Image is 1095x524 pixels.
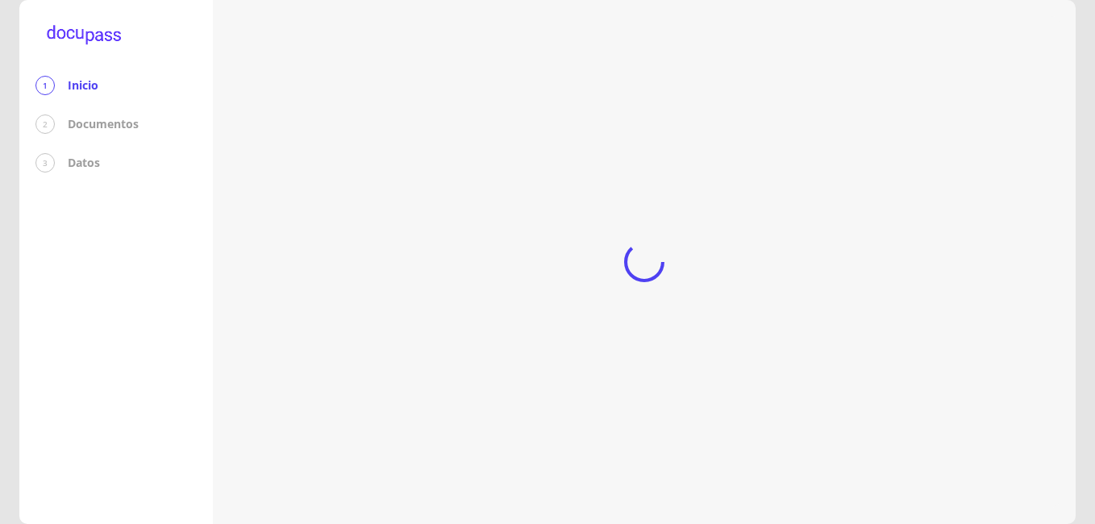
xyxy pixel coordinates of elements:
[68,116,139,132] p: Documentos
[68,77,98,94] p: Inicio
[35,76,55,95] div: 1
[35,16,132,56] img: logo
[35,114,55,134] div: 2
[35,153,55,173] div: 3
[68,155,100,171] p: Datos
